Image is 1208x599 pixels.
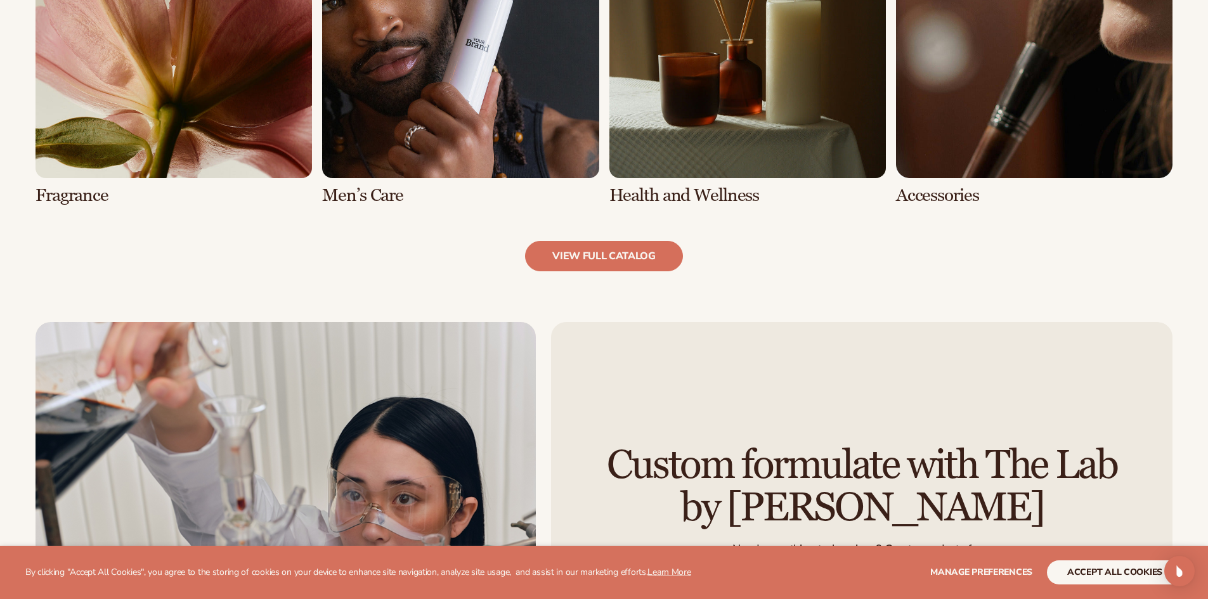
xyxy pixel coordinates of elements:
[732,542,991,557] p: Need something truly unique? Create products from
[1047,560,1183,584] button: accept all cookies
[1164,556,1195,586] div: Open Intercom Messenger
[647,566,691,578] a: Learn More
[930,560,1032,584] button: Manage preferences
[587,444,1138,529] h2: Custom formulate with The Lab by [PERSON_NAME]
[525,241,683,271] a: view full catalog
[25,567,691,578] p: By clicking "Accept All Cookies", you agree to the storing of cookies on your device to enhance s...
[930,566,1032,578] span: Manage preferences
